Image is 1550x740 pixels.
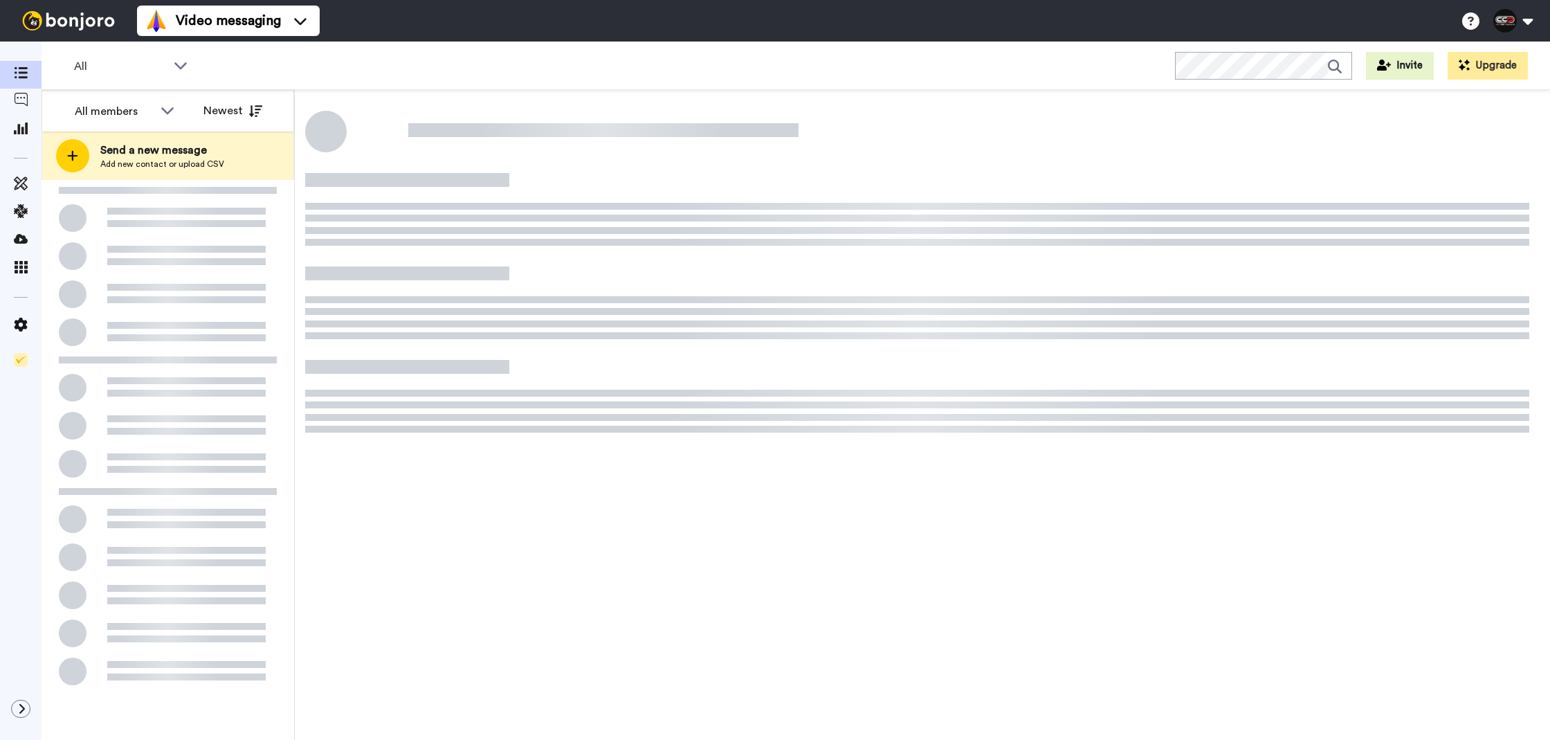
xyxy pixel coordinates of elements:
span: Add new contact or upload CSV [100,159,224,170]
img: Checklist.svg [14,353,28,367]
img: vm-color.svg [145,10,167,32]
div: All members [75,103,154,120]
button: Upgrade [1448,52,1528,80]
img: bj-logo-header-white.svg [17,11,120,30]
button: Invite [1366,52,1434,80]
span: All [74,58,167,75]
button: Newest [193,97,273,125]
span: Video messaging [176,11,281,30]
span: Send a new message [100,142,224,159]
